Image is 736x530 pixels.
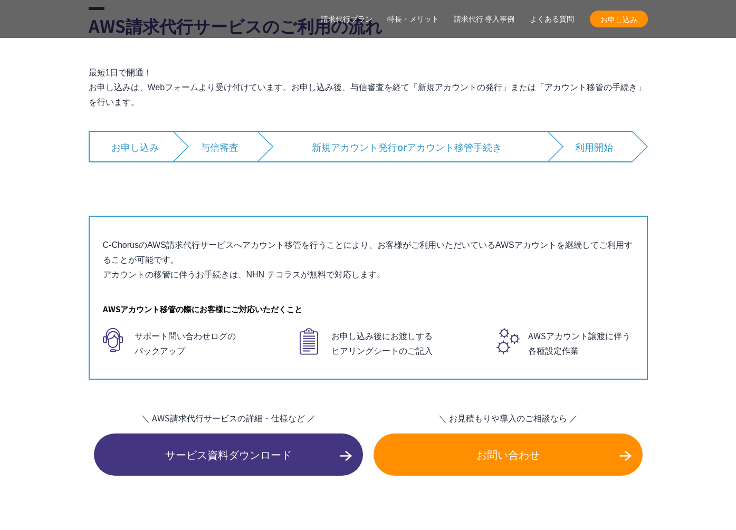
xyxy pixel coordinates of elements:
a: お問い合わせ [374,433,643,476]
p: C-ChorusのAWS請求代行サービスへアカウント移管を行うことにより、お客様がご利用いただいているAWSアカウントを継続してご利用することが可能です。 アカウントの移管に伴うお手続きは、NH... [103,238,634,282]
a: よくある質問 [530,14,574,25]
p: お申し込み後にお渡しする ヒアリングシートのご記入 [300,328,437,358]
h4: AWSアカウント移管の際に お客様にご対応いただくこと [103,302,634,316]
h2: AWS請求代行サービスのご利用の流れ [89,7,648,38]
p: 最短1日で開通！ お申し込みは、Webフォームより受け付けています。お申し込み後、与信審査を経て「新規アカウントの発行」または「アカウント移管の手続き」を行います。 [89,65,648,110]
a: お申し込み [590,11,648,27]
li: 利用開始 [548,131,632,162]
span: お申し込み [590,14,648,25]
span: ＼ AWS請求代行サービスの詳細・仕様など ／ [94,411,363,424]
a: 請求代行 導入事例 [454,14,515,25]
span: サービス資料ダウンロード [94,447,363,462]
span: ＼ お見積もりや導入のご相談なら ／ [374,411,643,424]
li: 新規アカウント発行 or アカウント移管手続き [257,131,548,162]
p: サポート問い合わせログの バックアップ [103,328,240,358]
p: AWSアカウント譲渡に伴う 各種設定作業 [496,328,634,358]
span: お問い合わせ [374,447,643,462]
a: 請求代行プラン [321,14,372,25]
li: 与信審査 [173,131,257,162]
a: サービス資料ダウンロード [94,433,363,476]
li: お申し込み [89,131,173,162]
a: 特長・メリット [387,14,439,25]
